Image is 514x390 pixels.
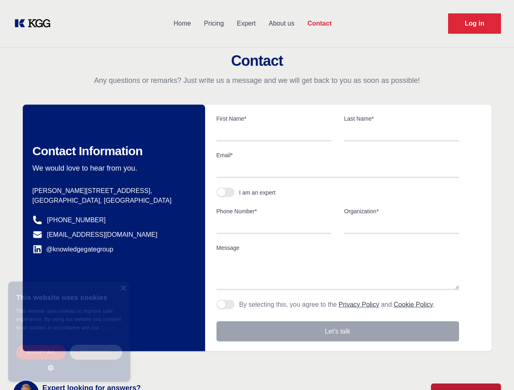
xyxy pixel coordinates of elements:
p: We would love to hear from you. [33,163,192,173]
div: Decline all [70,345,122,359]
a: Expert [230,13,262,34]
label: First Name* [217,115,331,123]
p: [PERSON_NAME][STREET_ADDRESS], [33,186,192,196]
label: Last Name* [344,115,459,123]
button: Let's talk [217,321,459,342]
p: [GEOGRAPHIC_DATA], [GEOGRAPHIC_DATA] [33,196,192,206]
label: Phone Number* [217,207,331,215]
a: KOL Knowledge Platform: Talk to Key External Experts (KEE) [13,17,57,30]
p: Any questions or remarks? Just write us a message and we will get back to you as soon as possible! [10,76,504,85]
div: Cookie settings [9,382,50,387]
a: Privacy Policy [339,301,379,308]
a: Pricing [197,13,230,34]
iframe: Chat Widget [473,351,514,390]
p: By selecting this, you agree to the and . [239,300,435,310]
a: [EMAIL_ADDRESS][DOMAIN_NAME] [47,230,157,240]
h2: Contact [10,53,504,69]
div: This website uses cookies [16,288,122,307]
a: About us [262,13,301,34]
a: Cookie Policy [16,325,116,338]
a: Request Demo [448,13,501,34]
span: This website uses cookies to improve user experience. By using our website you consent to all coo... [16,308,121,331]
div: Accept all [16,345,66,359]
a: Home [167,13,197,34]
div: Close [120,286,126,292]
div: I am an expert [239,188,276,197]
label: Organization* [344,207,459,215]
label: Email* [217,151,459,159]
label: Message [217,244,459,252]
a: Cookie Policy [394,301,433,308]
a: [PHONE_NUMBER] [47,215,106,225]
h2: Contact Information [33,144,192,158]
a: @knowledgegategroup [33,245,114,254]
a: Contact [301,13,338,34]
